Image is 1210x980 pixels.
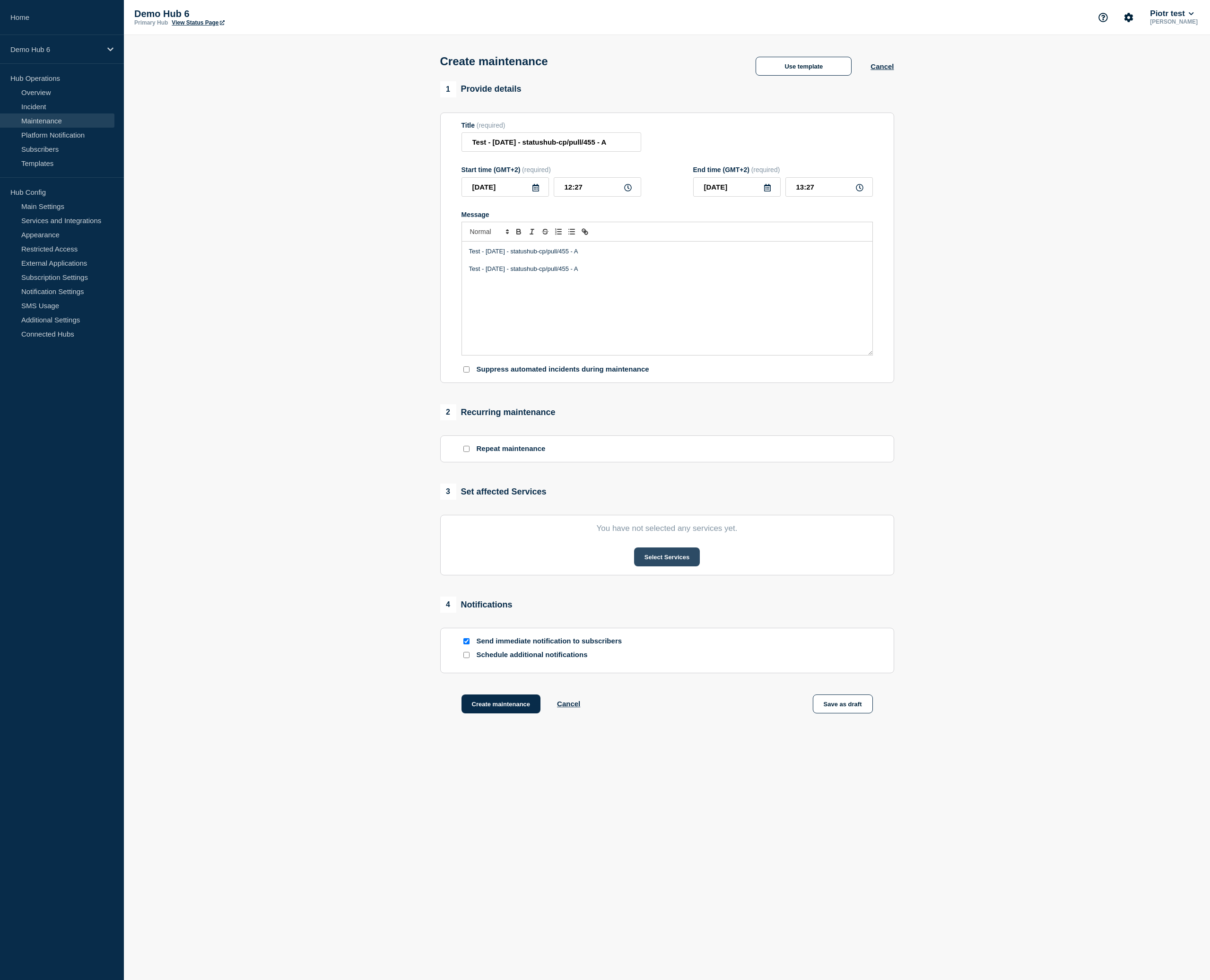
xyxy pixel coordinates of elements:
p: You have not selected any services yet. [461,524,873,533]
div: Title [461,121,641,129]
span: (required) [477,121,505,129]
a: View Status Page [172,19,224,26]
p: [PERSON_NAME] [1148,18,1200,25]
div: End time (GMT+2) [693,166,873,173]
input: Repeat maintenance [463,446,470,452]
button: Toggle bulleted list [565,226,578,237]
button: Account settings [1119,8,1139,27]
span: 2 [440,404,456,420]
input: Schedule additional notifications [463,652,470,658]
p: Send immediate notification to subscribers [477,637,628,646]
input: YYYY-MM-DD [461,177,549,197]
button: Toggle strikethrough text [539,226,552,237]
p: Test - [DATE] - statushub-cp/pull/455 - A [469,265,865,273]
button: Save as draft [813,694,873,713]
input: HH:MM [554,177,641,197]
button: Piotr test [1148,9,1195,18]
div: Start time (GMT+2) [461,166,641,173]
p: Demo Hub 6 [134,9,323,19]
span: 3 [440,484,456,500]
p: Primary Hub [134,19,168,26]
span: 4 [440,597,456,613]
button: Cancel [557,700,580,708]
span: (required) [522,166,551,173]
button: Toggle italic text [525,226,539,237]
p: Demo Hub 6 [10,45,101,53]
button: Toggle ordered list [552,226,565,237]
div: Message [461,211,873,218]
button: Create maintenance [461,694,541,713]
p: Suppress automated incidents during maintenance [477,365,649,374]
div: Provide details [440,81,522,97]
p: Schedule additional notifications [477,650,628,659]
input: Suppress automated incidents during maintenance [463,366,470,373]
span: (required) [751,166,780,173]
button: Toggle bold text [512,226,525,237]
div: Message [462,242,872,355]
p: Test - [DATE] - statushub-cp/pull/455 - A [469,247,865,256]
button: Toggle link [578,226,592,237]
p: Repeat maintenance [477,444,546,453]
button: Select Services [634,547,700,566]
button: Cancel [871,62,894,70]
input: Send immediate notification to subscribers [463,638,470,644]
input: YYYY-MM-DD [693,177,781,197]
h1: Create maintenance [440,55,548,68]
div: Notifications [440,597,513,613]
div: Set affected Services [440,484,547,500]
input: HH:MM [785,177,873,197]
input: Title [461,132,641,152]
button: Use template [756,57,852,76]
div: Recurring maintenance [440,404,556,420]
span: 1 [440,81,456,97]
span: Font size [466,226,512,237]
button: Support [1093,8,1113,27]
